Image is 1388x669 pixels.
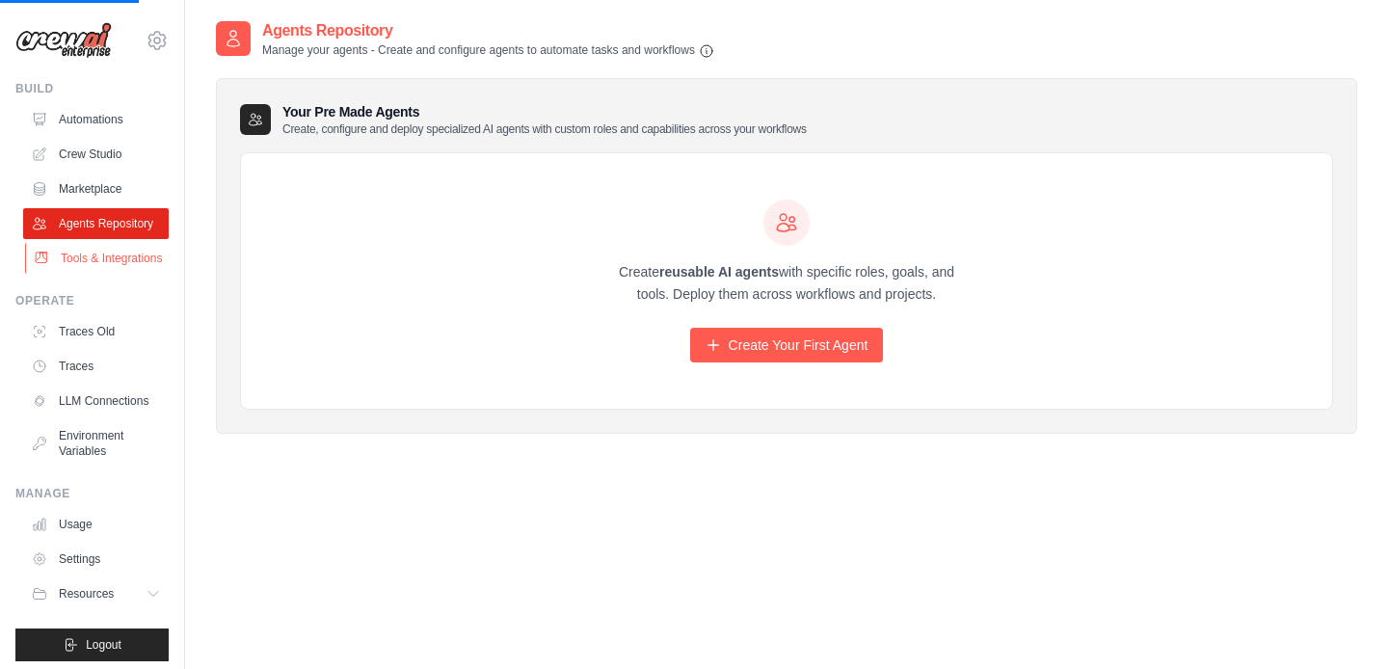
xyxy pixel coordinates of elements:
a: Marketplace [23,174,169,204]
a: Environment Variables [23,420,169,467]
div: Build [15,81,169,96]
p: Create, configure and deploy specialized AI agents with custom roles and capabilities across your... [282,121,807,137]
a: Crew Studio [23,139,169,170]
a: Traces Old [23,316,169,347]
div: Manage [15,486,169,501]
div: Operate [15,293,169,308]
a: Automations [23,104,169,135]
a: Settings [23,544,169,575]
a: Tools & Integrations [25,243,171,274]
button: Logout [15,629,169,661]
button: Resources [23,578,169,609]
a: Traces [23,351,169,382]
span: Logout [86,637,121,653]
h3: Your Pre Made Agents [282,102,807,137]
p: Create with specific roles, goals, and tools. Deploy them across workflows and projects. [601,261,972,306]
h2: Agents Repository [262,19,714,42]
img: Logo [15,22,112,59]
a: LLM Connections [23,386,169,416]
a: Agents Repository [23,208,169,239]
span: Resources [59,586,114,602]
strong: reusable AI agents [659,264,779,280]
a: Usage [23,509,169,540]
p: Manage your agents - Create and configure agents to automate tasks and workflows [262,42,714,59]
a: Create Your First Agent [690,328,884,362]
